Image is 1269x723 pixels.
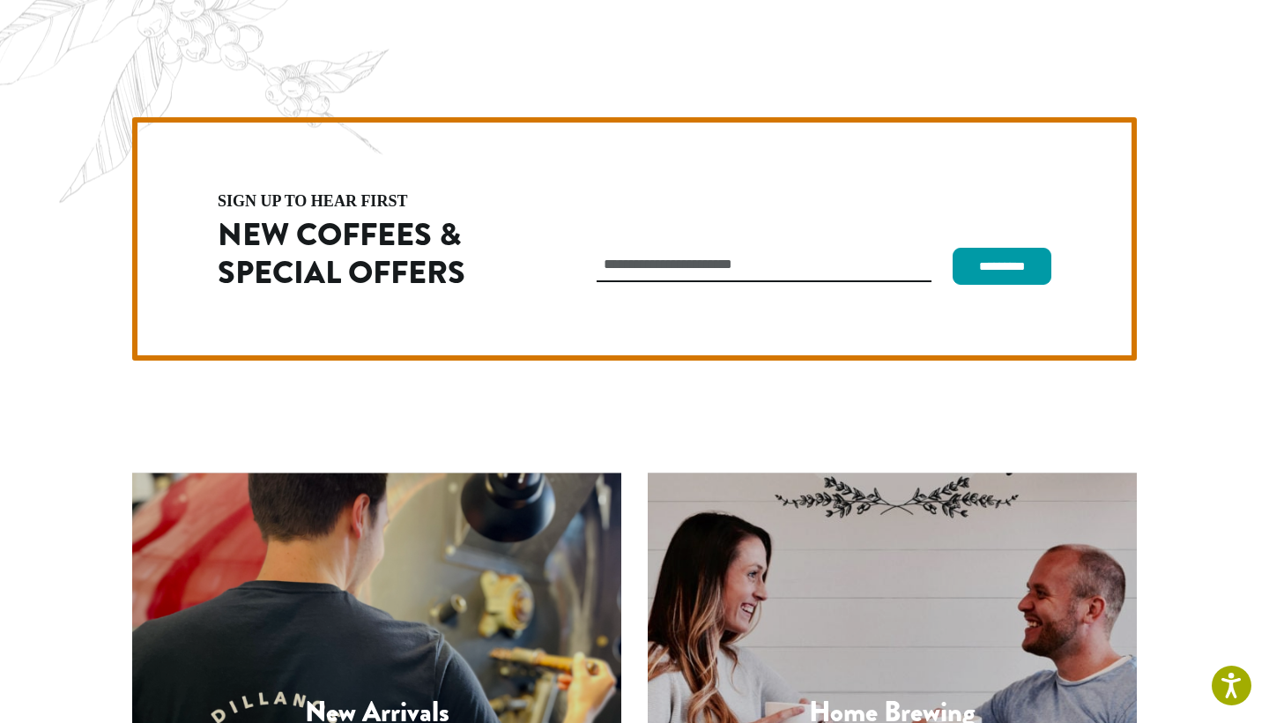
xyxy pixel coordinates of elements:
[218,216,521,292] h2: New Coffees & Special Offers
[218,193,521,209] h4: sign up to hear first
